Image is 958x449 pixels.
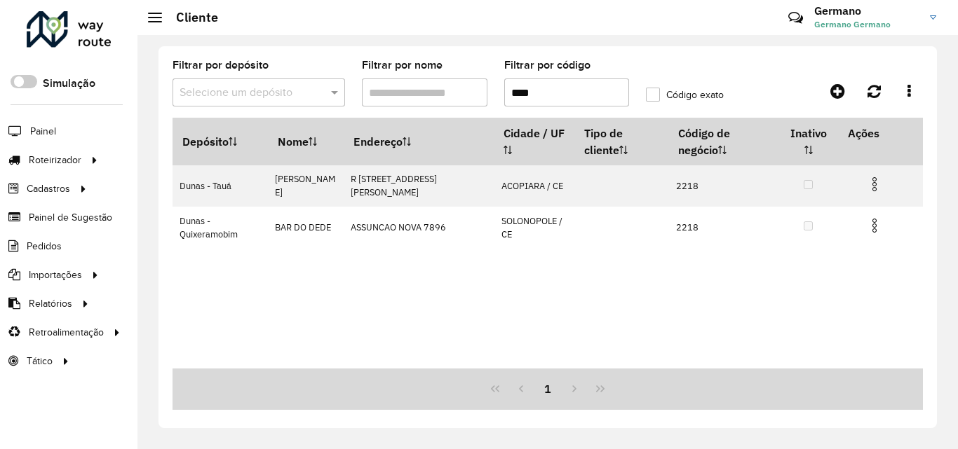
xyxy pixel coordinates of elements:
td: Dunas - Tauá [173,165,268,207]
a: Contato Rápido [781,3,811,33]
th: Tipo de cliente [575,118,669,165]
th: Código de negócio [669,118,779,165]
span: Importações [29,268,82,282]
td: R [STREET_ADDRESS][PERSON_NAME] [344,165,494,207]
td: ACOPIARA / CE [494,165,575,207]
span: Tático [27,354,53,368]
h3: Germano [814,4,919,18]
span: Relatórios [29,296,72,311]
span: Germano Germano [814,18,919,31]
td: [PERSON_NAME] [268,165,344,207]
span: Painel de Sugestão [29,210,112,225]
td: 2218 [669,165,779,207]
span: Roteirizador [29,153,81,167]
span: Pedidos [27,239,62,254]
label: Código exato [646,88,724,102]
th: Ações [838,118,922,148]
span: Cadastros [27,181,70,196]
td: 2218 [669,207,779,248]
span: Retroalimentação [29,325,104,340]
label: Simulação [43,75,95,92]
label: Filtrar por código [504,57,591,74]
td: BAR DO DEDE [268,207,344,248]
th: Cidade / UF [494,118,575,165]
h2: Cliente [162,10,218,25]
td: Dunas - Quixeramobim [173,207,268,248]
td: SOLONOPOLE / CE [494,207,575,248]
span: Painel [30,124,56,139]
th: Nome [268,118,344,165]
th: Inativo [778,118,838,165]
th: Depósito [173,118,268,165]
button: 1 [534,375,561,402]
th: Endereço [344,118,494,165]
label: Filtrar por depósito [173,57,269,74]
label: Filtrar por nome [362,57,443,74]
td: ASSUNCAO NOVA 7896 [344,207,494,248]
